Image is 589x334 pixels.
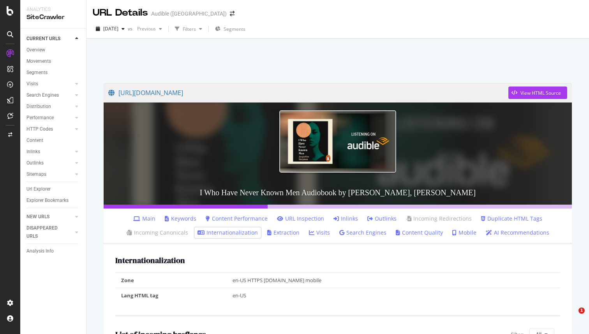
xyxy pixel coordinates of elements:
a: Extraction [267,229,300,237]
div: Segments [26,69,48,77]
a: Search Engines [26,91,73,99]
a: Duplicate HTML Tags [481,215,542,223]
div: Analytics [26,6,80,13]
a: AI Recommendations [486,229,549,237]
button: Filters [172,23,205,35]
div: Inlinks [26,148,40,156]
div: Distribution [26,102,51,111]
a: Explorer Bookmarks [26,196,81,205]
a: CURRENT URLS [26,35,73,43]
button: View HTML Source [508,87,567,99]
a: Movements [26,57,81,65]
img: I Who Have Never Known Men Audiobook by Jacqueline Harpman, Ros Schwartz [279,110,396,172]
a: Content Quality [396,229,443,237]
a: Analysis Info [26,247,81,255]
a: Inlinks [26,148,73,156]
div: Performance [26,114,54,122]
a: Distribution [26,102,73,111]
span: Previous [134,25,156,32]
a: Segments [26,69,81,77]
span: vs [128,25,134,32]
span: 1 [578,307,585,314]
div: HTTP Codes [26,125,53,133]
a: Content [26,136,81,145]
span: 2025 Aug. 1st [103,25,118,32]
a: Visits [26,80,73,88]
div: Analysis Info [26,247,54,255]
div: Explorer Bookmarks [26,196,69,205]
div: Movements [26,57,51,65]
a: Sitemaps [26,170,73,178]
a: [URL][DOMAIN_NAME] [108,83,508,102]
a: Content Performance [206,215,268,223]
a: Search Engines [339,229,386,237]
div: SiteCrawler [26,13,80,22]
h3: I Who Have Never Known Men Audiobook by [PERSON_NAME], [PERSON_NAME] [104,180,572,205]
div: Sitemaps [26,170,46,178]
a: Mobile [452,229,476,237]
div: NEW URLS [26,213,49,221]
div: Visits [26,80,38,88]
div: URL Details [93,6,148,19]
a: Performance [26,114,73,122]
div: Url Explorer [26,185,51,193]
a: Main [133,215,155,223]
a: Keywords [165,215,196,223]
a: NEW URLS [26,213,73,221]
button: [DATE] [93,23,128,35]
a: Inlinks [333,215,358,223]
div: Content [26,136,43,145]
a: URL Inspection [277,215,324,223]
a: Overview [26,46,81,54]
button: Previous [134,23,165,35]
button: Segments [212,23,249,35]
a: Incoming Redirections [406,215,472,223]
td: Zone [115,272,227,288]
div: Audible ([GEOGRAPHIC_DATA]) [151,10,227,18]
div: View HTML Source [520,90,561,96]
a: Internationalization [198,229,258,237]
div: Outlinks [26,159,44,167]
a: Url Explorer [26,185,81,193]
div: arrow-right-arrow-left [230,11,235,16]
td: en-US HTTPS [DOMAIN_NAME] mobile [227,272,561,288]
a: Outlinks [26,159,73,167]
h2: Internationalization [115,256,185,265]
a: HTTP Codes [26,125,73,133]
div: DISAPPEARED URLS [26,224,66,240]
td: en-US [227,288,561,303]
span: Segments [224,26,245,32]
a: Incoming Canonicals [127,229,188,237]
a: Outlinks [367,215,397,223]
td: Lang HTML tag [115,288,227,303]
div: CURRENT URLS [26,35,60,43]
iframe: Intercom live chat [563,307,581,326]
a: Visits [309,229,330,237]
div: Overview [26,46,45,54]
div: Filters [183,26,196,32]
div: Search Engines [26,91,59,99]
a: DISAPPEARED URLS [26,224,73,240]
